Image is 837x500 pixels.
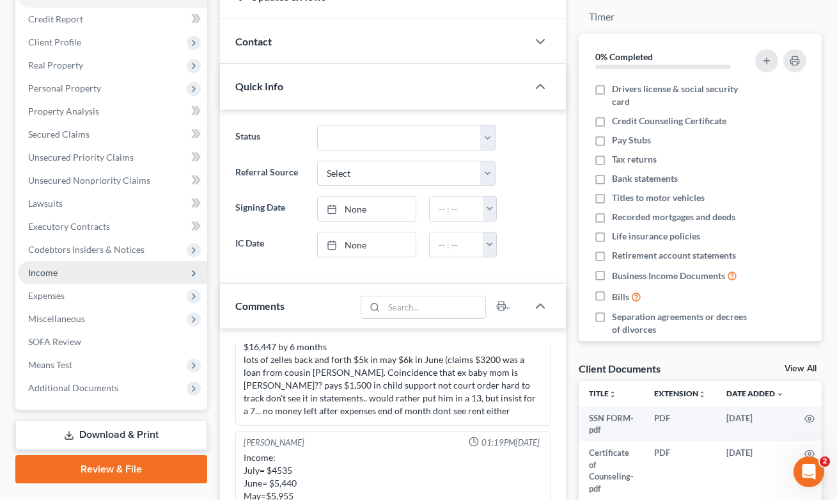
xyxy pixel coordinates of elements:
[794,456,824,487] iframe: Intercom live chat
[28,129,90,140] span: Secured Claims
[612,83,750,108] span: Drivers license & social security card
[612,270,725,282] span: Business Income Documents
[28,83,101,93] span: Personal Property
[244,315,542,417] div: FINAL NOTES: Works cash as driver took 6 months and highlight income $16,447 by 6 months lots of ...
[18,123,207,146] a: Secured Claims
[698,391,706,398] i: unfold_more
[726,389,784,398] a: Date Added expand_more
[609,391,616,398] i: unfold_more
[579,4,625,29] a: Timer
[579,407,644,442] td: SSN FORM-pdf
[612,249,736,262] span: Retirement account statements
[612,153,657,166] span: Tax returns
[612,211,735,223] span: Recorded mortgages and deeds
[18,146,207,169] a: Unsecured Priority Claims
[244,437,304,449] div: [PERSON_NAME]
[235,80,283,92] span: Quick Info
[18,330,207,353] a: SOFA Review
[28,36,81,47] span: Client Profile
[612,172,678,185] span: Bank statements
[612,230,700,243] span: Life insurance policies
[28,336,81,347] span: SOFA Review
[716,407,794,442] td: [DATE]
[18,192,207,215] a: Lawsuits
[229,232,311,257] label: IC Date
[18,169,207,192] a: Unsecured Nonpriority Claims
[589,389,616,398] a: Titleunfold_more
[229,125,311,150] label: Status
[28,60,83,70] span: Real Property
[612,310,750,336] span: Separation agreements or decrees of divorces
[28,221,110,232] span: Executory Contracts
[430,232,483,257] input: -- : --
[28,175,150,186] span: Unsecured Nonpriority Claims
[28,244,145,255] span: Codebtors Insiders & Notices
[229,196,311,222] label: Signing Date
[384,296,485,318] input: Search...
[579,362,661,375] div: Client Documents
[481,437,540,449] span: 01:19PM[DATE]
[28,359,72,370] span: Means Test
[716,441,794,500] td: [DATE]
[28,198,63,209] span: Lawsuits
[28,313,85,324] span: Miscellaneous
[15,420,207,450] a: Download & Print
[654,389,706,398] a: Extensionunfold_more
[229,161,311,186] label: Referral Source
[18,100,207,123] a: Property Analysis
[28,106,99,117] span: Property Analysis
[28,13,83,24] span: Credit Report
[15,455,207,483] a: Review & File
[644,407,716,442] td: PDF
[776,391,784,398] i: expand_more
[785,364,817,373] a: View All
[28,267,58,278] span: Income
[644,441,716,500] td: PDF
[18,8,207,31] a: Credit Report
[612,191,705,204] span: Titles to motor vehicles
[612,115,726,127] span: Credit Counseling Certificate
[612,291,629,303] span: Bills
[28,382,118,393] span: Additional Documents
[18,215,207,238] a: Executory Contracts
[595,51,653,62] strong: 0% Completed
[318,232,415,257] a: None
[235,35,272,47] span: Contact
[235,300,285,312] span: Comments
[430,197,483,221] input: -- : --
[579,441,644,500] td: Certificate of Counseling-pdf
[820,456,830,467] span: 2
[612,134,651,147] span: Pay Stubs
[28,152,134,163] span: Unsecured Priority Claims
[318,197,415,221] a: None
[28,290,65,301] span: Expenses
